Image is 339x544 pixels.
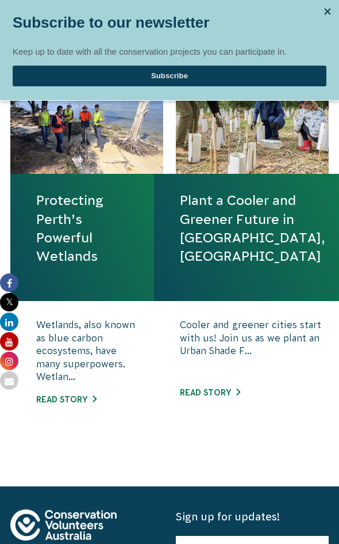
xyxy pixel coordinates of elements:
p: Keep up to date with all the conservation projects you can participate in. [13,45,326,59]
a: Plant a Cooler and Greener Future in [GEOGRAPHIC_DATA], [GEOGRAPHIC_DATA] [180,191,325,265]
p: Wetlands, also known as blue carbon ecosystems, have many superpowers. Wetlan... [36,318,137,383]
img: logo-footer.svg [10,509,117,541]
p: Cooler and greener cities start with us! Join us as we plant an Urban Shade F... [180,318,325,376]
label: Email [13,187,326,200]
a: Protecting Perth’s Powerful Wetlands [36,191,137,265]
input: Subscribe [13,235,326,256]
span: Subscribe to our newsletter [13,134,255,154]
a: Read story [180,388,240,397]
span: Subscribe to our newsletter [13,14,209,31]
button: Subscribe [13,66,326,86]
h5: Sign up for updates! [176,509,329,524]
a: Read story [36,395,97,404]
p: Keep up to date with all the conservation projects you can participate in. [13,162,326,175]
